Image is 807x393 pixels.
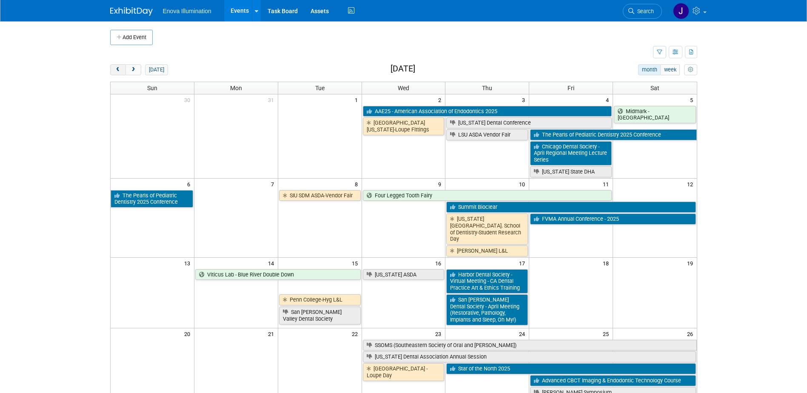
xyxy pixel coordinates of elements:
[279,294,361,305] a: Penn College-Hyg L&L
[605,94,613,105] span: 4
[163,8,211,14] span: Enova Illumination
[111,190,193,208] a: The Pearls of Pediatric Dentistry 2025 Conference
[686,179,697,189] span: 12
[446,129,528,140] a: LSU ASDA Vendor Fair
[446,214,528,245] a: [US_STATE][GEOGRAPHIC_DATA]. School of Dentistry-Student Research Day
[183,328,194,339] span: 20
[363,340,697,351] a: SSOMS (Southeastern Society of Oral and [PERSON_NAME])
[125,64,141,75] button: next
[351,328,362,339] span: 22
[567,85,574,91] span: Fri
[363,363,445,381] a: [GEOGRAPHIC_DATA] - Loupe Day
[434,328,445,339] span: 23
[530,129,696,140] a: The Pearls of Pediatric Dentistry 2025 Conference
[195,269,361,280] a: Viticus Lab - Blue River Double Down
[183,258,194,268] span: 13
[279,190,361,201] a: SIU SDM ASDA-Vendor Fair
[147,85,157,91] span: Sun
[446,269,528,293] a: Harbor Dental Society - Virtual Meeting - CA Dental Practice Art & Ethics Training
[521,94,529,105] span: 3
[446,202,696,213] a: Summit Bioclear
[689,94,697,105] span: 5
[110,64,126,75] button: prev
[437,94,445,105] span: 2
[267,258,278,268] span: 14
[602,328,613,339] span: 25
[684,64,697,75] button: myCustomButton
[602,179,613,189] span: 11
[110,30,153,45] button: Add Event
[638,64,661,75] button: month
[650,85,659,91] span: Sat
[230,85,242,91] span: Mon
[686,258,697,268] span: 19
[686,328,697,339] span: 26
[363,351,696,362] a: [US_STATE] Dental Association Annual Session
[530,214,696,225] a: FVMA Annual Conference - 2025
[446,117,612,128] a: [US_STATE] Dental Conference
[437,179,445,189] span: 9
[267,94,278,105] span: 31
[279,307,361,324] a: San [PERSON_NAME] Valley Dental Society
[446,294,528,325] a: San [PERSON_NAME] Dental Society - April Meeting (Restorative, Pathology, Implants and Sleep, Oh ...
[623,4,662,19] a: Search
[363,106,612,117] a: AAE25 - American Association of Endodontics 2025
[315,85,325,91] span: Tue
[183,94,194,105] span: 30
[530,141,612,165] a: Chicago Dental Society - April Regional Meeting Lecture Series
[482,85,492,91] span: Thu
[110,7,153,16] img: ExhibitDay
[446,245,528,256] a: [PERSON_NAME] L&L
[354,179,362,189] span: 8
[518,179,529,189] span: 10
[530,375,696,386] a: Advanced CBCT Imaging & Endodontic Technology Course
[688,67,693,73] i: Personalize Calendar
[270,179,278,189] span: 7
[391,64,415,74] h2: [DATE]
[660,64,680,75] button: week
[518,328,529,339] span: 24
[363,117,445,135] a: [GEOGRAPHIC_DATA][US_STATE]-Loupe Fittings
[602,258,613,268] span: 18
[363,269,445,280] a: [US_STATE] ASDA
[267,328,278,339] span: 21
[634,8,654,14] span: Search
[530,166,612,177] a: [US_STATE] State DHA
[363,190,612,201] a: Four Legged Tooth Fairy
[354,94,362,105] span: 1
[145,64,168,75] button: [DATE]
[351,258,362,268] span: 15
[186,179,194,189] span: 6
[446,363,696,374] a: Star of the North 2025
[398,85,409,91] span: Wed
[673,3,689,19] img: Janelle Tlusty
[434,258,445,268] span: 16
[614,106,696,123] a: Midmark - [GEOGRAPHIC_DATA]
[518,258,529,268] span: 17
